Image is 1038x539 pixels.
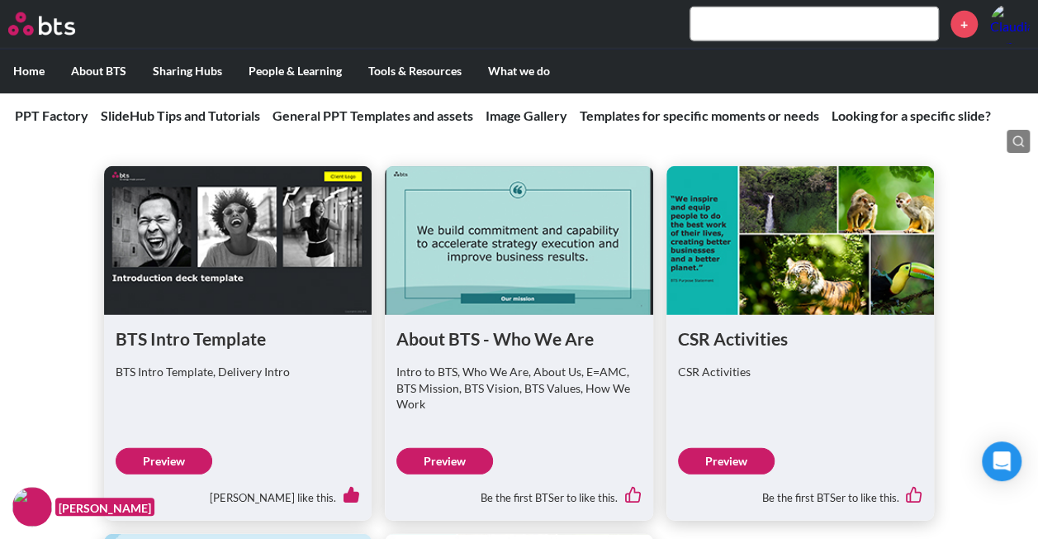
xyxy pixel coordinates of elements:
[15,107,88,123] a: PPT Factory
[8,12,106,36] a: Go home
[678,475,923,509] div: Be the first BTSer to like this.
[116,364,361,380] p: BTS Intro Template, Delivery Intro
[832,107,991,123] a: Looking for a specific slide?
[55,498,154,517] figcaption: [PERSON_NAME]
[116,475,361,509] div: [PERSON_NAME] like this.
[12,487,52,527] img: F
[475,50,563,93] label: What we do
[678,364,923,380] p: CSR Activities
[678,448,775,475] a: Preview
[396,475,642,509] div: Be the first BTSer to like this.
[990,4,1030,44] img: Claudia Cappelli
[101,107,260,123] a: SlideHub Tips and Tutorials
[235,50,355,93] label: People & Learning
[140,50,235,93] label: Sharing Hubs
[58,50,140,93] label: About BTS
[678,327,923,351] h1: CSR Activities
[486,107,567,123] a: Image Gallery
[396,448,493,475] a: Preview
[396,364,642,413] p: Intro to BTS, Who We Are, About Us, E=AMC, BTS Mission, BTS Vision, BTS Values, How We Work
[116,327,361,351] h1: BTS Intro Template
[990,4,1030,44] a: Profile
[396,327,642,351] h1: About BTS - Who We Are
[116,448,212,475] a: Preview
[580,107,819,123] a: Templates for specific moments or needs
[982,441,1021,481] div: Open Intercom Messenger
[355,50,475,93] label: Tools & Resources
[950,11,978,38] a: +
[8,12,75,36] img: BTS Logo
[273,107,473,123] a: General PPT Templates and assets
